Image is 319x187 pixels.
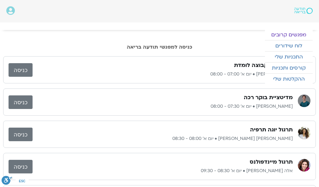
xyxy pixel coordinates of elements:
a: קורסים ותכניות [265,63,313,73]
a: ההקלטות שלי [265,74,313,84]
a: כניסה [9,95,33,109]
img: אלה טולנאי [298,159,310,172]
a: כניסה [9,63,33,77]
p: [PERSON_NAME] [PERSON_NAME] • יום א׳ 08:00 - 08:30 [33,135,293,142]
h3: מדיטציה וקבוצה לומדת [234,62,293,69]
h2: כניסה למפגשי תודעה בריאה [3,44,316,50]
p: [PERSON_NAME] • יום א׳ 07:00 - 08:00 [33,70,293,78]
p: [PERSON_NAME] • יום א׳ 07:30 - 08:00 [33,103,293,110]
a: מפגשים קרובים [265,29,313,40]
p: אלה [PERSON_NAME] • יום א׳ 08:30 - 09:30 [33,167,293,175]
a: כניסה [9,160,33,173]
a: לוח שידורים [265,40,313,51]
img: סיגל כהן [298,127,310,139]
img: אורי דאובר [298,94,310,107]
h3: מדיטציית בוקר רכה [244,94,293,101]
h3: תרגול מיינדפולנס [250,158,293,166]
a: התכניות שלי [265,51,313,62]
h3: תרגול יוגה תרפיה [250,126,293,134]
a: כניסה [9,128,33,141]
